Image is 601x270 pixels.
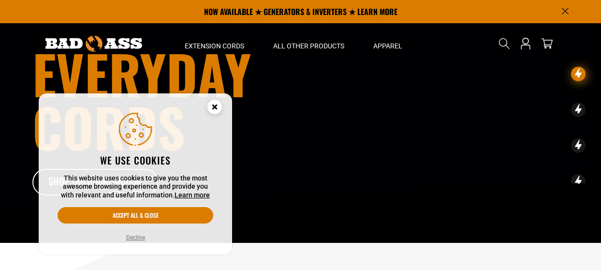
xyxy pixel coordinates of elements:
[58,174,213,200] p: This website uses cookies to give you the most awesome browsing experience and provide you with r...
[185,42,244,50] span: Extension Cords
[32,169,158,196] a: Shop Outdoor/Indoor
[170,23,259,64] summary: Extension Cords
[39,93,232,255] aside: Cookie Consent
[123,233,148,242] button: Decline
[32,47,354,153] h1: Everyday cords
[359,23,417,64] summary: Apparel
[45,36,142,52] img: Bad Ass Extension Cords
[259,23,359,64] summary: All Other Products
[175,191,210,199] a: Learn more
[373,42,402,50] span: Apparel
[58,207,213,224] button: Accept all & close
[497,36,512,51] summary: Search
[273,42,344,50] span: All Other Products
[58,154,213,166] h2: We use cookies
